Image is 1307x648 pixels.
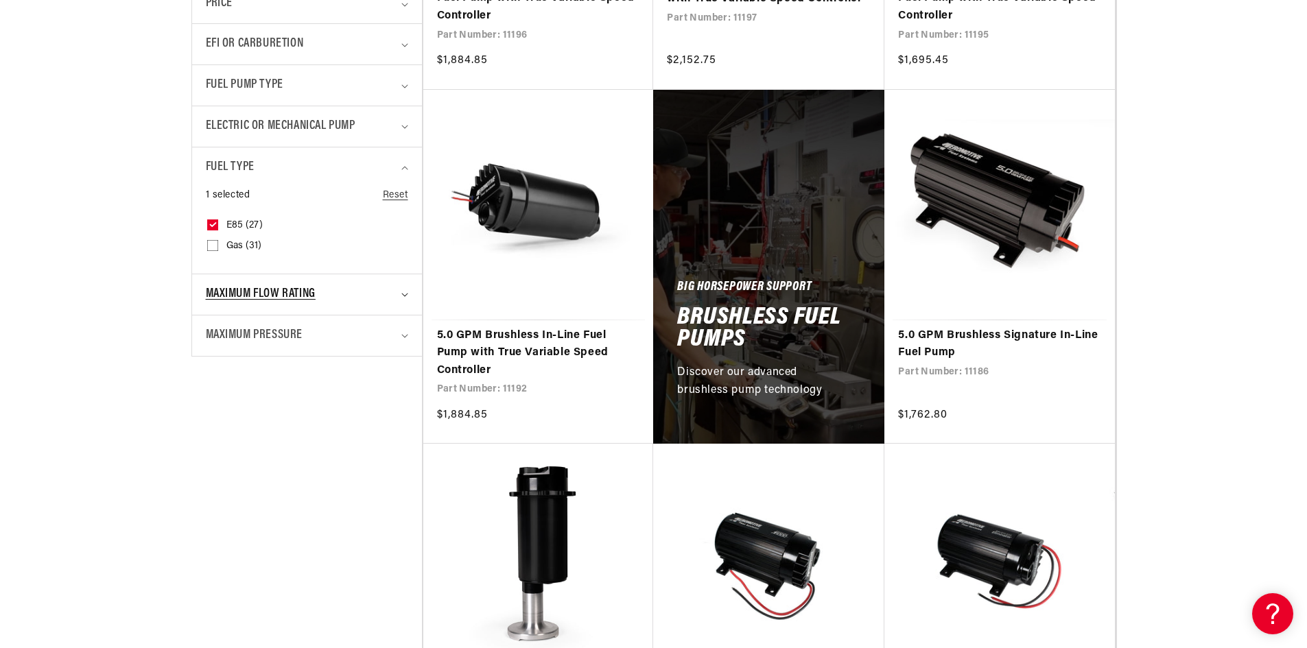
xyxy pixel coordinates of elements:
[206,106,408,147] summary: Electric or Mechanical Pump (0 selected)
[677,283,812,293] h5: Big Horsepower Support
[206,285,316,304] span: Maximum Flow Rating
[206,117,355,136] span: Electric or Mechanical Pump
[226,240,261,252] span: Gas (31)
[206,274,408,315] summary: Maximum Flow Rating (0 selected)
[437,327,640,380] a: 5.0 GPM Brushless In-Line Fuel Pump with True Variable Speed Controller
[898,327,1101,362] a: 5.0 GPM Brushless Signature In-Line Fuel Pump
[206,188,250,203] span: 1 selected
[226,219,263,232] span: E85 (27)
[206,315,408,356] summary: Maximum Pressure (0 selected)
[677,364,845,399] p: Discover our advanced brushless pump technology
[206,65,408,106] summary: Fuel Pump Type (0 selected)
[383,188,408,203] a: Reset
[206,75,283,95] span: Fuel Pump Type
[206,24,408,64] summary: EFI or Carburetion (0 selected)
[206,326,303,346] span: Maximum Pressure
[206,34,304,54] span: EFI or Carburetion
[206,158,255,178] span: Fuel Type
[206,147,408,188] summary: Fuel Type (1 selected)
[677,307,860,350] h2: Brushless Fuel Pumps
